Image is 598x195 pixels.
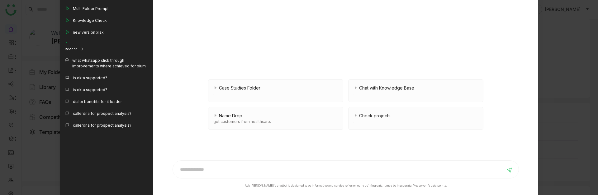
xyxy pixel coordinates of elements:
img: callout.svg [65,58,69,62]
span: Case Studies Folder [219,85,260,91]
div: what whatsapp click through improvements where achieved for plum [72,58,148,69]
div: Recent [65,46,77,52]
div: new version xlsx [73,30,104,35]
img: play_outline.svg [65,41,70,46]
div: Customers Only [73,41,102,47]
div: . [213,91,338,97]
div: . [354,119,478,124]
div: dialer benefits for it leader [73,99,122,105]
img: callout.svg [65,111,70,116]
img: callout.svg [65,75,70,80]
div: Knowledge Check [73,18,107,23]
span: Chat with Knowledge Base [359,85,414,91]
div: callerdna for prospect analysis? [73,111,131,116]
div: Multi Folder Prompt [73,6,109,12]
img: callout.svg [65,87,70,92]
img: play_outline.svg [65,30,70,35]
div: callerdna for prospect analysis? [73,123,131,128]
div: Recent [60,43,153,55]
span: Check projects [359,112,391,119]
div: is okta supported? [73,75,107,81]
img: play_outline.svg [65,18,70,23]
img: callout.svg [65,123,70,128]
div: is okta supported? [73,87,107,93]
div: get customers from healthcare. [213,119,338,124]
span: Name Drop [219,112,242,119]
img: play_outline.svg [65,6,70,11]
div: Ask [PERSON_NAME]'s chatbot is designed to be informative and service relies on early training da... [245,183,447,188]
div: . [354,91,478,97]
img: callout.svg [65,99,70,104]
